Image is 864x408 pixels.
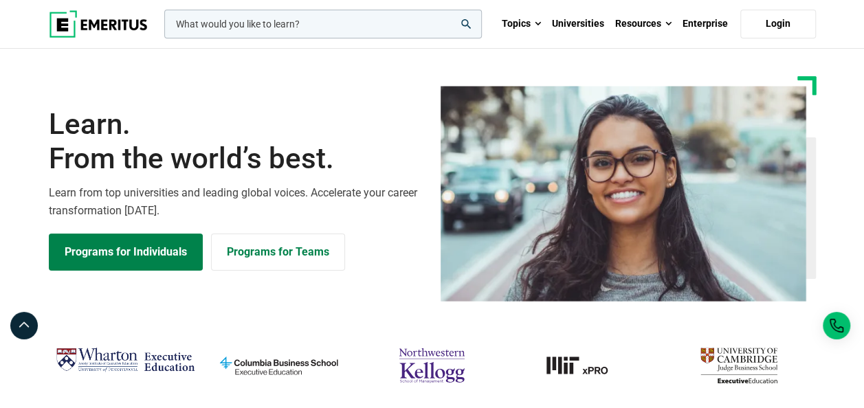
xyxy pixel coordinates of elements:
input: woocommerce-product-search-field-0 [164,10,482,38]
img: cambridge-judge-business-school [669,343,808,388]
a: Explore Programs [49,234,203,271]
a: MIT-xPRO [516,343,655,388]
img: northwestern-kellogg [362,343,502,388]
h1: Learn. [49,107,424,177]
img: Wharton Executive Education [56,343,195,377]
img: columbia-business-school [209,343,348,388]
span: From the world’s best. [49,141,424,176]
img: MIT xPRO [516,343,655,388]
a: Explore for Business [211,234,345,271]
p: Learn from top universities and leading global voices. Accelerate your career transformation [DATE]. [49,184,424,219]
a: Login [740,10,816,38]
img: Learn from the world's best [441,86,806,302]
